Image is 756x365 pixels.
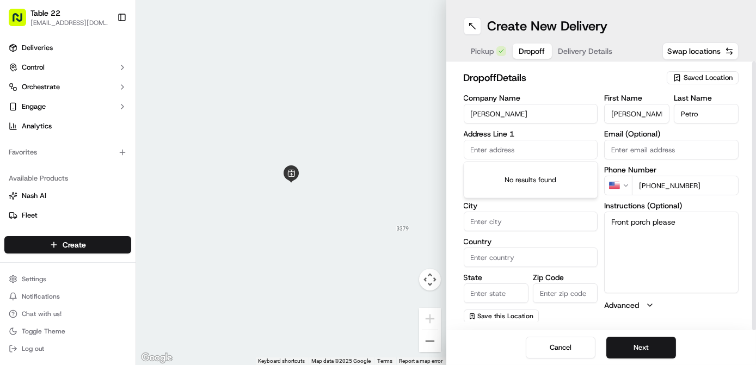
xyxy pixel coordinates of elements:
[4,341,131,356] button: Log out
[28,70,196,81] input: Got a question? Start typing here...
[632,176,739,195] input: Enter phone number
[88,238,179,258] a: 💻API Documentation
[22,275,46,283] span: Settings
[464,212,598,231] input: Enter city
[604,166,739,174] label: Phone Number
[23,103,42,123] img: 4281594248423_2fcf9dad9f2a874258b8_72.png
[49,103,179,114] div: Start new chat
[34,168,88,177] span: [PERSON_NAME]
[604,130,739,138] label: Email (Optional)
[22,169,30,177] img: 1736555255976-a54dd68f-1ca7-489b-9aae-adbdc363a1c4
[63,239,86,250] span: Create
[49,114,150,123] div: We're available if you need us!
[4,117,131,135] a: Analytics
[22,211,38,220] span: Fleet
[11,10,33,32] img: Nash
[684,73,733,83] span: Saved Location
[9,211,127,220] a: Fleet
[139,351,175,365] a: Open this area in Google Maps (opens a new window)
[667,46,721,57] span: Swap locations
[11,141,73,150] div: Past conversations
[4,39,131,57] a: Deliveries
[604,212,739,293] textarea: Front porch please
[169,139,198,152] button: See all
[22,102,46,112] span: Engage
[464,94,598,102] label: Company Name
[464,162,598,198] div: No results found
[667,70,739,85] button: Saved Location
[464,238,598,245] label: Country
[139,351,175,365] img: Google
[488,17,608,35] h1: Create New Delivery
[471,46,494,57] span: Pickup
[604,104,669,123] input: Enter first name
[4,78,131,96] button: Orchestrate
[22,82,60,92] span: Orchestrate
[674,104,739,123] input: Enter last name
[4,306,131,321] button: Chat with us!
[30,8,60,18] button: Table 22
[11,244,20,252] div: 📗
[526,337,595,358] button: Cancel
[464,130,598,138] label: Address Line 1
[108,269,132,277] span: Pylon
[36,197,40,206] span: •
[604,300,739,311] button: Advanced
[519,46,545,57] span: Dropoff
[22,310,62,318] span: Chat with us!
[464,283,528,303] input: Enter state
[533,283,598,303] input: Enter zip code
[90,168,94,177] span: •
[42,197,64,206] span: [DATE]
[419,269,441,290] button: Map camera controls
[604,202,739,209] label: Instructions (Optional)
[558,46,613,57] span: Delivery Details
[4,324,131,339] button: Toggle Theme
[378,358,393,364] a: Terms (opens in new tab)
[4,170,131,187] div: Available Products
[9,191,127,201] a: Nash AI
[464,202,598,209] label: City
[103,243,175,253] span: API Documentation
[30,18,108,27] button: [EMAIL_ADDRESS][DOMAIN_NAME]
[464,274,528,281] label: State
[604,300,639,311] label: Advanced
[478,312,534,320] span: Save this Location
[4,144,131,161] div: Favorites
[419,330,441,352] button: Zoom out
[4,271,131,287] button: Settings
[11,43,198,60] p: Welcome 👋
[4,187,131,205] button: Nash AI
[22,63,45,72] span: Control
[4,236,131,253] button: Create
[259,357,305,365] button: Keyboard shortcuts
[464,140,598,159] input: Enter address
[22,43,53,53] span: Deliveries
[77,269,132,277] a: Powered byPylon
[419,308,441,330] button: Zoom in
[4,4,113,30] button: Table 22[EMAIL_ADDRESS][DOMAIN_NAME]
[464,70,661,85] h2: dropoff Details
[464,162,598,199] div: Suggestions
[4,289,131,304] button: Notifications
[312,358,371,364] span: Map data ©2025 Google
[11,158,28,175] img: Angelique Valdez
[92,244,101,252] div: 💻
[22,327,65,336] span: Toggle Theme
[22,191,46,201] span: Nash AI
[22,121,52,131] span: Analytics
[464,248,598,267] input: Enter country
[464,310,539,323] button: Save this Location
[7,238,88,258] a: 📗Knowledge Base
[22,344,44,353] span: Log out
[185,107,198,120] button: Start new chat
[399,358,443,364] a: Report a map error
[4,59,131,76] button: Control
[4,207,131,224] button: Fleet
[674,94,739,102] label: Last Name
[604,94,669,102] label: First Name
[533,274,598,281] label: Zip Code
[22,243,83,253] span: Knowledge Base
[604,140,739,159] input: Enter email address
